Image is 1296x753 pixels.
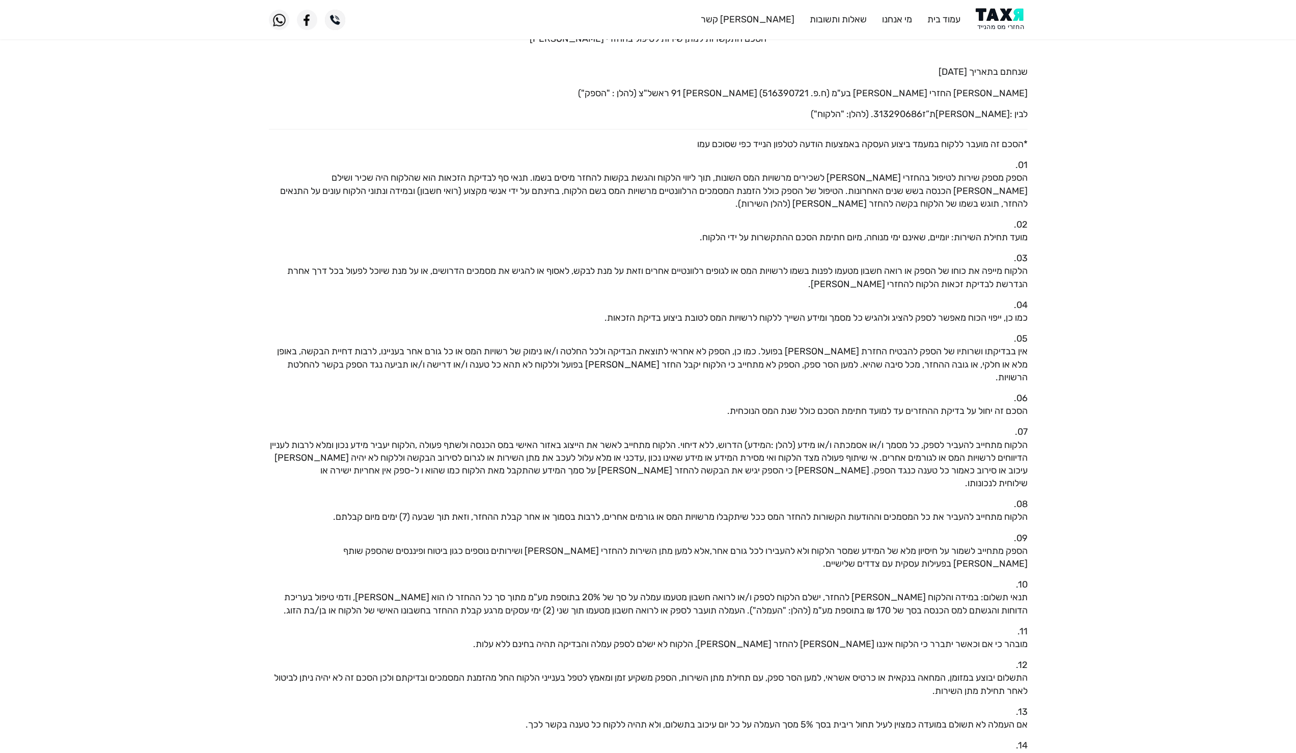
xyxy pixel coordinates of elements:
[269,426,1028,438] div: .07
[810,14,867,25] a: שאלות ותשובות
[873,108,922,120] span: 313290686
[269,218,1028,231] div: .02
[269,659,1028,672] div: .12
[269,392,1028,405] div: .06
[269,439,1028,490] p: הלקוח מתחייב להעביר לספק, כל מסמך ו/או אסמכתה ו/או מידע (להלן :המידע) הדרוש, ללא דיחוי. הלקוח מתח...
[269,345,1028,384] p: אין בבדיקתו ושרותיו של הספק להבטיח החזרת [PERSON_NAME] בפועל. כמו כן, הספק לא אחראי לתוצאת הבדיקה...
[882,14,912,25] a: מי אנחנו
[269,252,1028,265] div: .03
[269,138,1028,151] p: *הסכם זה מועבר ללקוח במעמד ביצוע העסקה באמצעות הודעה לטלפון הנייד כפי שסוכם עמו
[269,545,1028,570] p: הספק מתחייב לשמור על חיסיון מלא של המידע שמסר הלקוח ולא להעבירו לכל גורם אחר,אלא למען מתן השירות ...
[269,405,1028,417] p: הסכם זה יחול על בדיקת ההחזרים עד למועד חתימת הסכם כולל שנת המס הנוכחית.
[269,591,1028,617] p: תנאי תשלום: במידה והלקוח [PERSON_NAME] להחזר, ישלם הלקוח לספק ו/או לרואה חשבון מטעמו עמלה על סך ש...
[976,8,1027,31] img: Logo
[269,231,1028,244] p: מועד תחילת השירות: יומיים, שאינם ימי מנוחה, מיום חתימת הסכם ההתקשרות על ידי הלקוח.
[269,672,1028,697] p: התשלום יבוצע במזומן, המחאה בנקאית או כרטיס אשראי, למען הסר ספק, עם תחילת מתן השירות, הספק משקיע ז...
[269,159,1028,172] div: .01
[269,265,1028,290] p: הלקוח מייפה את כוחו של הספק או רואה חשבון מטעמו לפנות בשמו לרשויות המס או לגופים רלוונטיים אחרים ...
[269,706,1028,718] div: .13
[269,66,1028,78] p: שנחתם בתאריך [DATE]
[935,108,1010,120] span: [PERSON_NAME]
[269,718,1028,731] p: אם העמלה לא תשולם במועדה כמצוין לעיל תחול ריבית בסך 5% מסך העמלה על כל יום עיכוב בתשלום, ולא תהיה...
[701,14,794,25] a: [PERSON_NAME] קשר
[269,108,1028,121] p: לבין : ת”ז . (להלן: "הלקוח")
[297,10,317,30] img: Facebook
[269,312,1028,324] p: כמו כן, ייפוי הכוח מאפשר לספק להציג ולהגיש כל מסמך ומידע השייך ללקוח לרשויות המס לטובת ביצוע בדיק...
[269,498,1028,511] div: .08
[269,299,1028,312] div: .04
[269,87,1028,100] p: [PERSON_NAME] החזרי [PERSON_NAME] בע"מ (ח.פ. 516390721) [PERSON_NAME] 91 ראשל"צ (להלן : "הספק")
[269,10,289,30] img: WhatsApp
[927,14,960,25] a: עמוד בית
[269,739,1028,752] div: .14
[269,578,1028,591] div: .10
[269,172,1028,210] p: הספק מספק שירות לטיפול בהחזרי [PERSON_NAME] לשכירים מרשויות המס השונות, תוך ליווי הלקוח והגשת בקש...
[325,10,345,30] img: Phone
[269,638,1028,651] p: מובהר כי אם וכאשר יתברר כי הלקוח איננו [PERSON_NAME] להחזר [PERSON_NAME], הלקוח לא ישלם לספק עמלה...
[269,332,1028,345] div: .05
[269,625,1028,638] div: .11
[269,511,1028,523] p: הלקוח מתחייב להעביר את כל המסמכים וההודעות הקשורות להחזר המס ככל שיתקבלו מרשויות המס או גורמים אח...
[269,532,1028,545] div: .09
